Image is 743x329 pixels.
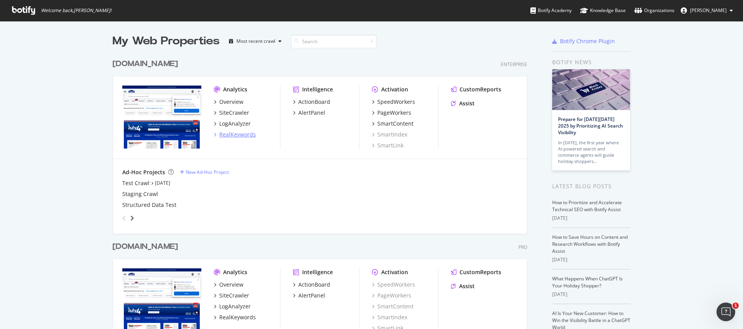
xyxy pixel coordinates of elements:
[451,100,475,107] a: Assist
[459,282,475,290] div: Assist
[219,281,243,289] div: Overview
[214,131,256,138] a: RealKeywords
[552,37,615,45] a: Botify Chrome Plugin
[552,199,622,213] a: How to Prioritize and Accelerate Technical SEO with Botify Assist
[451,268,501,276] a: CustomReports
[219,313,256,321] div: RealKeywords
[381,268,408,276] div: Activation
[460,268,501,276] div: CustomReports
[129,214,135,222] div: angle-right
[372,281,415,289] a: SpeedWorkers
[377,120,414,128] div: SmartContent
[155,180,170,186] a: [DATE]
[113,241,181,252] a: [DOMAIN_NAME]
[298,98,330,106] div: ActionBoard
[530,7,572,14] div: Botify Academy
[298,109,325,117] div: AlertPanel
[214,109,249,117] a: SiteCrawler
[298,292,325,299] div: AlertPanel
[113,58,178,70] div: [DOMAIN_NAME]
[552,275,623,289] a: What Happens When ChatGPT Is Your Holiday Shopper?
[236,39,275,44] div: Most recent crawl
[377,98,415,106] div: SpeedWorkers
[518,244,527,250] div: Pro
[372,292,411,299] a: PageWorkers
[293,109,325,117] a: AlertPanel
[372,98,415,106] a: SpeedWorkers
[113,241,178,252] div: [DOMAIN_NAME]
[214,303,251,310] a: LogAnalyzer
[41,7,111,14] span: Welcome back, [PERSON_NAME] !
[298,281,330,289] div: ActionBoard
[226,35,285,47] button: Most recent crawl
[558,116,623,136] a: Prepare for [DATE][DATE] 2025 by Prioritizing AI Search Visibility
[552,69,630,110] img: Prepare for Black Friday 2025 by Prioritizing AI Search Visibility
[180,169,229,175] a: New Ad-Hoc Project
[451,86,501,93] a: CustomReports
[219,98,243,106] div: Overview
[717,303,735,321] iframe: Intercom live chat
[552,234,628,254] a: How to Save Hours on Content and Research Workflows with Botify Assist
[186,169,229,175] div: New Ad-Hoc Project
[219,131,256,138] div: RealKeywords
[372,120,414,128] a: SmartContent
[377,109,411,117] div: PageWorkers
[291,35,377,48] input: Search
[223,268,247,276] div: Analytics
[214,98,243,106] a: Overview
[293,292,325,299] a: AlertPanel
[552,256,630,263] div: [DATE]
[552,182,630,191] div: Latest Blog Posts
[381,86,408,93] div: Activation
[214,120,251,128] a: LogAnalyzer
[732,303,739,309] span: 1
[122,168,165,176] div: Ad-Hoc Projects
[122,201,176,209] a: Structured Data Test
[214,313,256,321] a: RealKeywords
[214,292,249,299] a: SiteCrawler
[113,33,220,49] div: My Web Properties
[372,142,403,149] a: SmartLink
[558,140,624,164] div: In [DATE], the first year where AI-powered search and commerce agents will guide holiday shoppers…
[219,109,249,117] div: SiteCrawler
[372,131,407,138] a: SmartIndex
[372,109,411,117] a: PageWorkers
[223,86,247,93] div: Analytics
[451,282,475,290] a: Assist
[560,37,615,45] div: Botify Chrome Plugin
[219,292,249,299] div: SiteCrawler
[552,291,630,298] div: [DATE]
[501,61,527,68] div: Enterprise
[552,215,630,222] div: [DATE]
[372,303,414,310] a: SmartContent
[459,100,475,107] div: Assist
[219,303,251,310] div: LogAnalyzer
[122,190,158,198] a: Staging Crawl
[460,86,501,93] div: CustomReports
[119,212,129,224] div: angle-left
[122,179,150,187] a: Test Crawl
[372,313,407,321] a: SmartIndex
[634,7,674,14] div: Organizations
[690,7,727,14] span: Sharvari Bhurchandi
[122,86,201,149] img: www.lowes.com
[214,281,243,289] a: Overview
[302,86,333,93] div: Intelligence
[293,281,330,289] a: ActionBoard
[219,120,251,128] div: LogAnalyzer
[113,58,181,70] a: [DOMAIN_NAME]
[580,7,626,14] div: Knowledge Base
[293,98,330,106] a: ActionBoard
[674,4,739,17] button: [PERSON_NAME]
[552,58,630,66] div: Botify news
[302,268,333,276] div: Intelligence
